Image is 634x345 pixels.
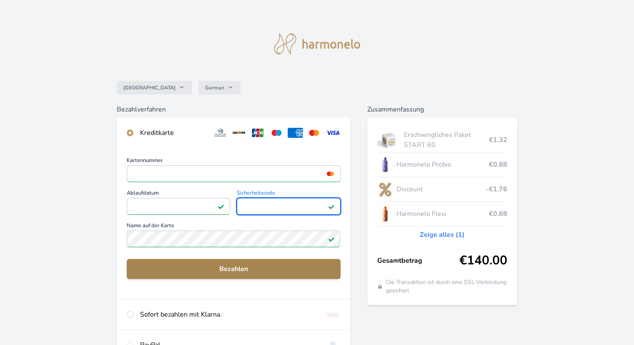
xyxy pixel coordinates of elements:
[218,203,224,210] img: Feld gültig
[213,128,228,138] img: diners.svg
[367,104,517,114] h6: Zusammenfassung
[250,128,266,138] img: jcb.svg
[325,309,341,320] img: klarna_paynow.svg
[127,190,230,198] span: Ablaufdatum
[140,128,206,138] div: Kreditkarte
[486,184,507,194] span: -€1.76
[489,209,507,219] span: €0.88
[489,135,507,145] span: €1.32
[489,160,507,170] span: €0.88
[127,231,340,247] input: Name auf der KarteFeld gültig
[396,184,486,194] span: Discount
[377,256,459,266] span: Gesamtbetrag
[205,84,224,91] span: German
[231,128,247,138] img: discover.svg
[140,309,318,320] div: Sofort bezahlen mit Klarna.
[328,203,335,210] img: Feld gültig
[241,200,336,212] iframe: Iframe für Sicherheitscode
[127,223,340,231] span: Name auf der Karte
[237,190,340,198] span: Sicherheitscode
[130,200,226,212] iframe: Iframe für Ablaufdatum
[377,154,393,175] img: CLEAN_PROBIO_se_stinem_x-lo.jpg
[404,130,489,150] span: Erschwingliches Paket START 60
[127,259,340,279] button: Bezahlen
[377,129,401,150] img: start.jpg
[325,170,336,178] img: mc
[133,264,333,274] span: Bezahlen
[269,128,284,138] img: maestro.svg
[396,209,489,219] span: Harmonelo Flexi
[386,278,507,295] span: Die Transaktion ist durch eine SSL-Verbindung gesichert
[130,168,336,180] iframe: Iframe für Kartennummer
[306,128,322,138] img: mc.svg
[288,128,303,138] img: amex.svg
[198,81,241,94] button: German
[328,236,335,242] img: Feld gültig
[377,179,393,200] img: discount-lo.png
[396,160,489,170] span: Harmonelo Probio
[274,33,361,54] img: logo.svg
[420,230,465,240] a: Zeige alles (1)
[325,128,341,138] img: visa.svg
[459,253,507,268] span: €140.00
[117,81,192,94] button: [GEOGRAPHIC_DATA]
[123,84,175,91] span: [GEOGRAPHIC_DATA]
[117,104,350,114] h6: Bezahlverfahren
[127,158,340,165] span: Kartennummer
[377,203,393,224] img: CLEAN_FLEXI_se_stinem_x-hi_(1)-lo.jpg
